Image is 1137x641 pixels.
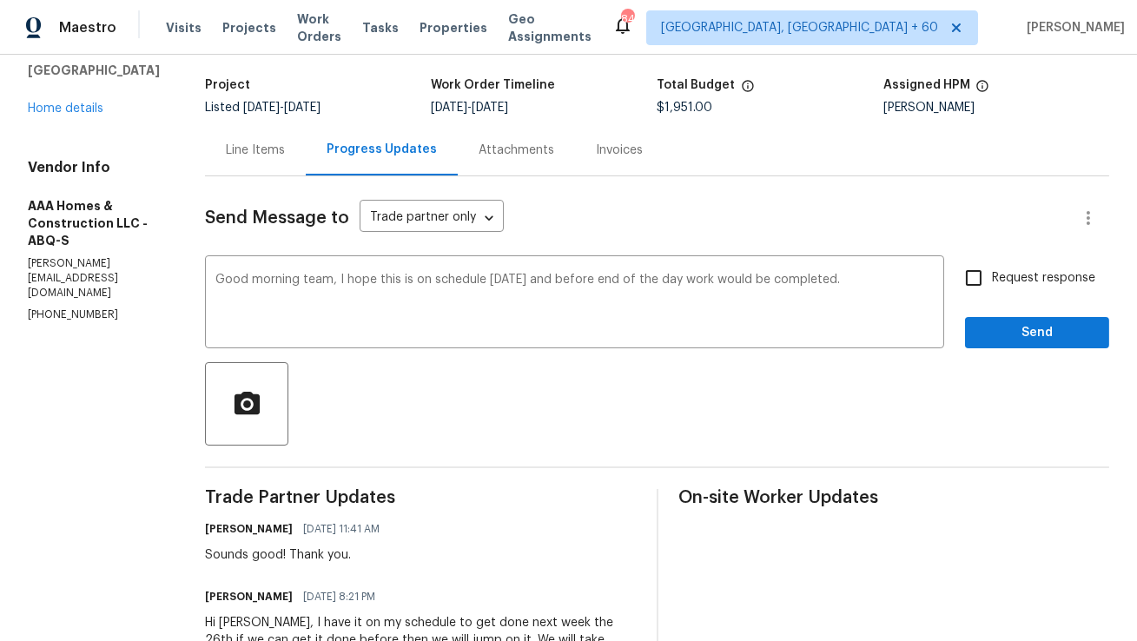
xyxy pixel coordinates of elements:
[297,10,341,45] span: Work Orders
[975,79,989,102] span: The hpm assigned to this work order.
[327,141,437,158] div: Progress Updates
[508,10,592,45] span: Geo Assignments
[222,19,276,36] span: Projects
[596,142,643,159] div: Invoices
[284,102,321,114] span: [DATE]
[431,79,555,91] h5: Work Order Timeline
[431,102,508,114] span: -
[28,307,163,322] p: [PHONE_NUMBER]
[965,317,1109,349] button: Send
[215,274,934,334] textarea: Good morning team, I hope this is on schedule [DATE] and before end of the day work would be comp...
[658,102,713,114] span: $1,951.00
[992,269,1095,287] span: Request response
[479,142,554,159] div: Attachments
[1020,19,1125,36] span: [PERSON_NAME]
[303,520,380,538] span: [DATE] 11:41 AM
[362,22,399,34] span: Tasks
[166,19,202,36] span: Visits
[205,209,349,227] span: Send Message to
[205,489,636,506] span: Trade Partner Updates
[360,204,504,233] div: Trade partner only
[205,588,293,605] h6: [PERSON_NAME]
[979,322,1095,344] span: Send
[28,102,103,115] a: Home details
[59,19,116,36] span: Maestro
[883,102,1109,114] div: [PERSON_NAME]
[205,520,293,538] h6: [PERSON_NAME]
[431,102,467,114] span: [DATE]
[205,102,321,114] span: Listed
[661,19,938,36] span: [GEOGRAPHIC_DATA], [GEOGRAPHIC_DATA] + 60
[28,197,163,249] h5: AAA Homes & Construction LLC - ABQ-S
[28,62,163,79] h5: [GEOGRAPHIC_DATA]
[226,142,285,159] div: Line Items
[28,159,163,176] h4: Vendor Info
[658,79,736,91] h5: Total Budget
[243,102,280,114] span: [DATE]
[205,546,390,564] div: Sounds good! Thank you.
[243,102,321,114] span: -
[741,79,755,102] span: The total cost of line items that have been proposed by Opendoor. This sum includes line items th...
[621,10,633,28] div: 846
[420,19,487,36] span: Properties
[679,489,1110,506] span: On-site Worker Updates
[472,102,508,114] span: [DATE]
[28,256,163,301] p: [PERSON_NAME][EMAIL_ADDRESS][DOMAIN_NAME]
[883,79,970,91] h5: Assigned HPM
[303,588,375,605] span: [DATE] 8:21 PM
[205,79,250,91] h5: Project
